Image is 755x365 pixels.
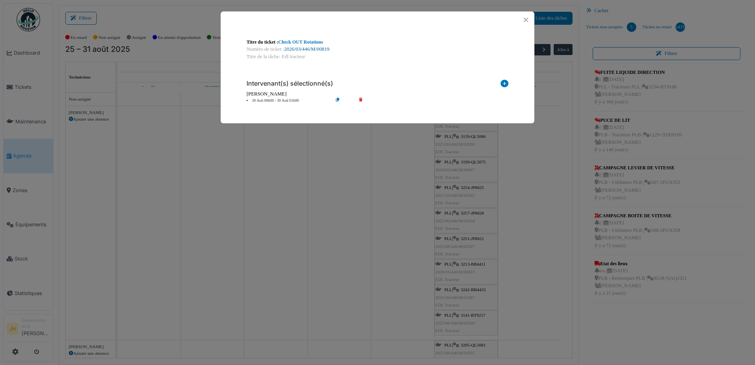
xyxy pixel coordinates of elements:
li: 30 Aoû 00h00 - 30 Aoû 01h00 [243,98,333,104]
h6: Intervenant(s) sélectionné(s) [247,80,333,87]
div: Titre de la tâche: Edl tracteur [247,53,508,61]
div: [PERSON_NAME] [247,90,508,98]
a: 2026/03/446/M/00819 [284,46,330,52]
div: Numéro de ticket : [247,46,508,53]
div: Titre du ticket : [247,39,508,46]
i: Ajouter [501,80,508,90]
button: Close [521,15,531,25]
a: Check OUT Rotations [278,39,323,45]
